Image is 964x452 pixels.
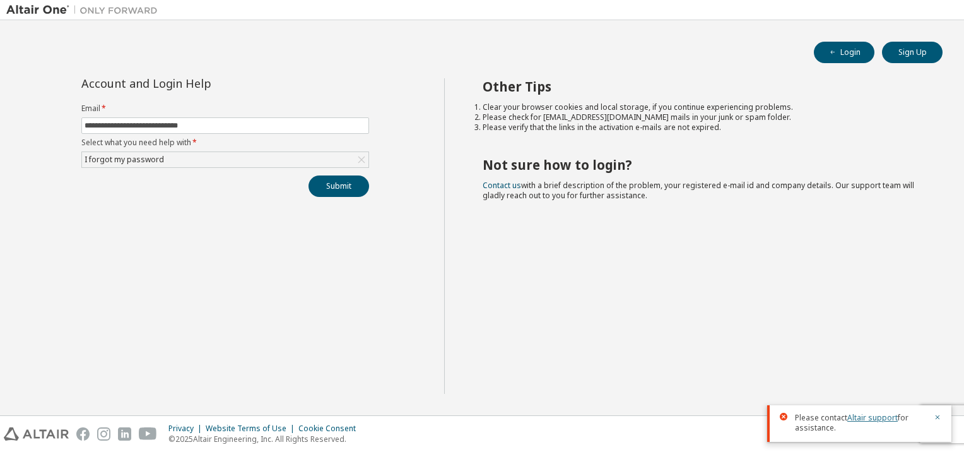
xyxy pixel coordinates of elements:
[847,412,898,423] a: Altair support
[97,427,110,441] img: instagram.svg
[206,424,298,434] div: Website Terms of Use
[298,424,363,434] div: Cookie Consent
[81,78,312,88] div: Account and Login Help
[795,413,926,433] span: Please contact for assistance.
[814,42,874,63] button: Login
[6,4,164,16] img: Altair One
[76,427,90,441] img: facebook.svg
[118,427,131,441] img: linkedin.svg
[168,424,206,434] div: Privacy
[483,112,920,122] li: Please check for [EMAIL_ADDRESS][DOMAIN_NAME] mails in your junk or spam folder.
[309,175,369,197] button: Submit
[483,157,920,173] h2: Not sure how to login?
[82,152,368,167] div: I forgot my password
[882,42,943,63] button: Sign Up
[483,180,521,191] a: Contact us
[4,427,69,441] img: altair_logo.svg
[168,434,363,444] p: © 2025 Altair Engineering, Inc. All Rights Reserved.
[483,78,920,95] h2: Other Tips
[81,104,369,114] label: Email
[483,122,920,133] li: Please verify that the links in the activation e-mails are not expired.
[483,180,914,201] span: with a brief description of the problem, your registered e-mail id and company details. Our suppo...
[81,138,369,148] label: Select what you need help with
[483,102,920,112] li: Clear your browser cookies and local storage, if you continue experiencing problems.
[139,427,157,441] img: youtube.svg
[83,153,166,167] div: I forgot my password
